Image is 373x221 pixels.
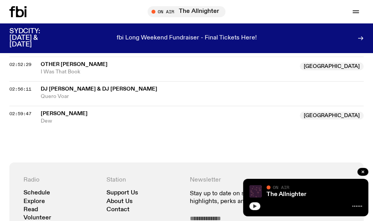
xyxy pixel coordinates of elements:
[190,176,350,184] h4: Newsletter
[300,62,364,70] span: [GEOGRAPHIC_DATA]
[23,215,51,221] a: Volunteer
[267,191,306,198] a: The Allnighter
[117,35,257,42] p: fbi Long Weekend Fundraiser - Final Tickets Here!
[23,190,50,196] a: Schedule
[273,185,289,190] span: On Air
[23,207,38,213] a: Read
[106,190,138,196] a: Support Us
[300,112,364,119] span: [GEOGRAPHIC_DATA]
[106,207,130,213] a: Contact
[41,118,295,125] span: Dew
[9,86,31,92] span: 02:56:11
[106,176,183,184] h4: Station
[41,86,157,92] span: DJ [PERSON_NAME] & DJ [PERSON_NAME]
[9,28,59,48] h3: SYDCITY: [DATE] & [DATE]
[41,93,364,100] span: Quero Voar
[9,61,31,68] span: 02:52:29
[41,68,295,76] span: I Was That Book
[23,176,100,184] h4: Radio
[190,190,350,205] p: Stay up to date on station news, creative opportunities, highlights, perks and more.
[9,110,31,117] span: 02:59:47
[41,62,108,67] span: Other [PERSON_NAME]
[148,6,225,17] button: On AirThe Allnighter
[41,111,88,116] span: [PERSON_NAME]
[23,199,45,205] a: Explore
[106,199,133,205] a: About Us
